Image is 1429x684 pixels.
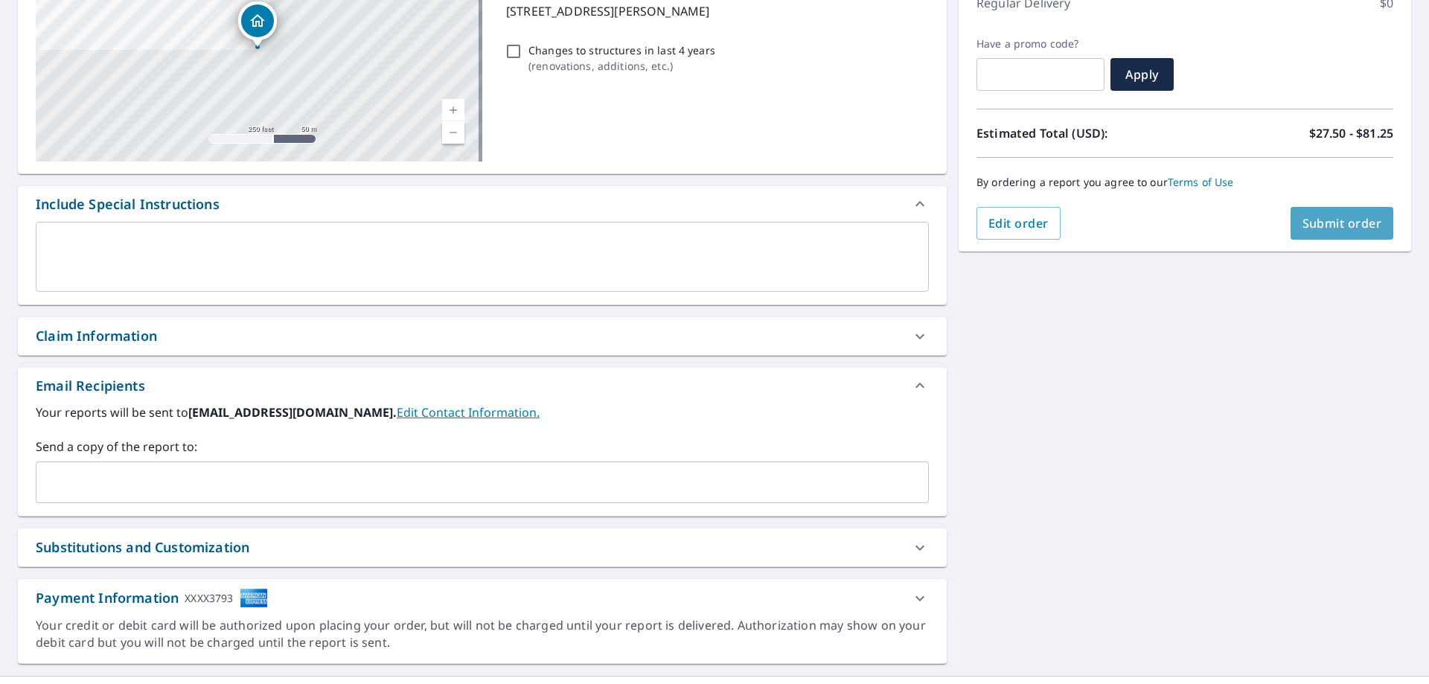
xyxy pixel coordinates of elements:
[1302,215,1382,231] span: Submit order
[18,368,947,403] div: Email Recipients
[36,376,145,396] div: Email Recipients
[188,404,397,421] b: [EMAIL_ADDRESS][DOMAIN_NAME].
[976,207,1061,240] button: Edit order
[1291,207,1394,240] button: Submit order
[238,1,277,48] div: Dropped pin, building 1, Residential property, 625 Acorn Hill Rd Olivebridge, NY 12461
[528,42,715,58] p: Changes to structures in last 4 years
[988,215,1049,231] span: Edit order
[1168,175,1234,189] a: Terms of Use
[1110,58,1174,91] button: Apply
[18,528,947,566] div: Substitutions and Customization
[1309,124,1393,142] p: $27.50 - $81.25
[976,124,1185,142] p: Estimated Total (USD):
[240,588,268,608] img: cardImage
[36,588,268,608] div: Payment Information
[442,121,464,144] a: Current Level 17, Zoom Out
[442,99,464,121] a: Current Level 17, Zoom In
[36,326,157,346] div: Claim Information
[36,438,929,456] label: Send a copy of the report to:
[36,403,929,421] label: Your reports will be sent to
[36,537,249,557] div: Substitutions and Customization
[397,404,540,421] a: EditContactInfo
[1122,66,1162,83] span: Apply
[506,2,923,20] p: [STREET_ADDRESS][PERSON_NAME]
[18,317,947,355] div: Claim Information
[185,588,233,608] div: XXXX3793
[18,579,947,617] div: Payment InformationXXXX3793cardImage
[528,58,715,74] p: ( renovations, additions, etc. )
[18,186,947,222] div: Include Special Instructions
[976,37,1104,51] label: Have a promo code?
[36,617,929,651] div: Your credit or debit card will be authorized upon placing your order, but will not be charged unt...
[976,176,1393,189] p: By ordering a report you agree to our
[36,194,220,214] div: Include Special Instructions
